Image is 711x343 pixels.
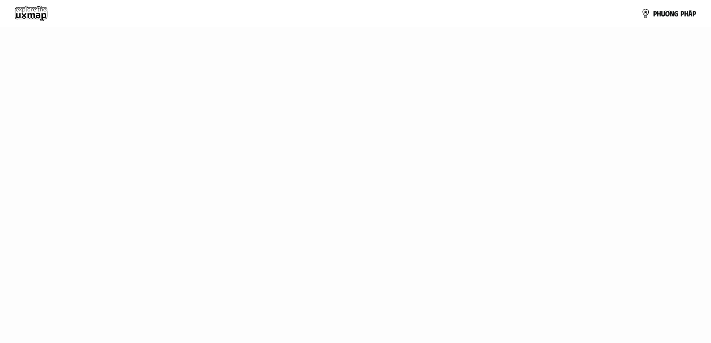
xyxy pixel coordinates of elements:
span: p [692,9,696,18]
span: ơ [665,9,670,18]
span: p [653,9,657,18]
a: phươngpháp [641,6,696,21]
span: p [680,9,684,18]
span: n [670,9,674,18]
span: á [688,9,692,18]
span: ư [661,9,665,18]
span: g [674,9,679,18]
span: h [657,9,661,18]
span: h [684,9,688,18]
